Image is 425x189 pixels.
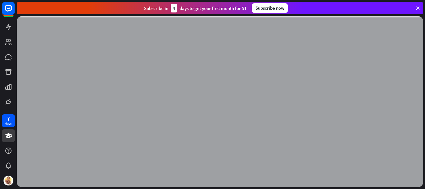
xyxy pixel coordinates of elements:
div: 7 [7,116,10,121]
div: Subscribe now [252,3,288,13]
div: 4 [171,4,177,12]
a: 7 days [2,114,15,127]
div: Subscribe in days to get your first month for $1 [144,4,247,12]
div: days [5,121,12,126]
